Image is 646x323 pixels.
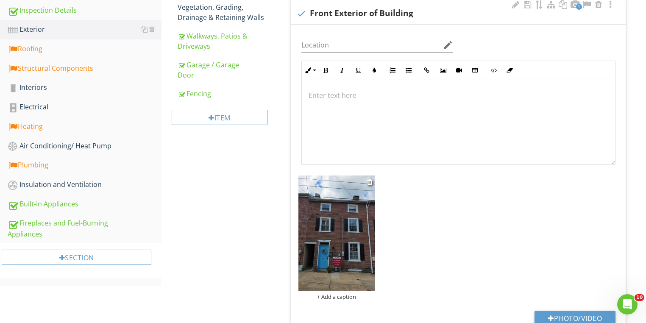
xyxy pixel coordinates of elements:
[8,63,161,74] div: Structural Components
[8,218,161,239] div: Fireplaces and Fuel-Burning Appliances
[501,62,518,78] button: Clear Formatting
[8,82,161,93] div: Interiors
[576,4,582,10] span: 1
[8,44,161,55] div: Roofing
[8,199,161,210] div: Built-in Appliances
[2,250,151,265] div: Section
[8,141,161,152] div: Air Conditioning/ Heat Pump
[401,62,417,78] button: Unordered List
[467,62,483,78] button: Insert Table
[178,60,278,80] div: Garage / Garage Door
[8,5,161,16] div: Inspection Details
[8,24,161,35] div: Exterior
[172,110,267,125] div: Item
[384,62,401,78] button: Ordered List
[178,31,278,51] div: Walkways, Patios & Driveways
[435,62,451,78] button: Insert Image (Ctrl+P)
[451,62,467,78] button: Insert Video
[301,38,442,52] input: Location
[419,62,435,78] button: Insert Link (Ctrl+K)
[302,62,318,78] button: Inline Style
[178,2,278,22] div: Vegetation, Grading, Drainage & Retaining Walls
[318,62,334,78] button: Bold (Ctrl+B)
[485,62,501,78] button: Code View
[635,294,644,301] span: 10
[443,40,453,50] i: edit
[8,102,161,113] div: Electrical
[178,89,278,99] div: Fencing
[8,160,161,171] div: Plumbing
[298,175,375,291] img: photo.jpg
[366,62,382,78] button: Colors
[8,179,161,190] div: Insulation and Ventilation
[350,62,366,78] button: Underline (Ctrl+U)
[334,62,350,78] button: Italic (Ctrl+I)
[617,294,638,315] iframe: Intercom live chat
[8,121,161,132] div: Heating
[298,293,375,300] div: + Add a caption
